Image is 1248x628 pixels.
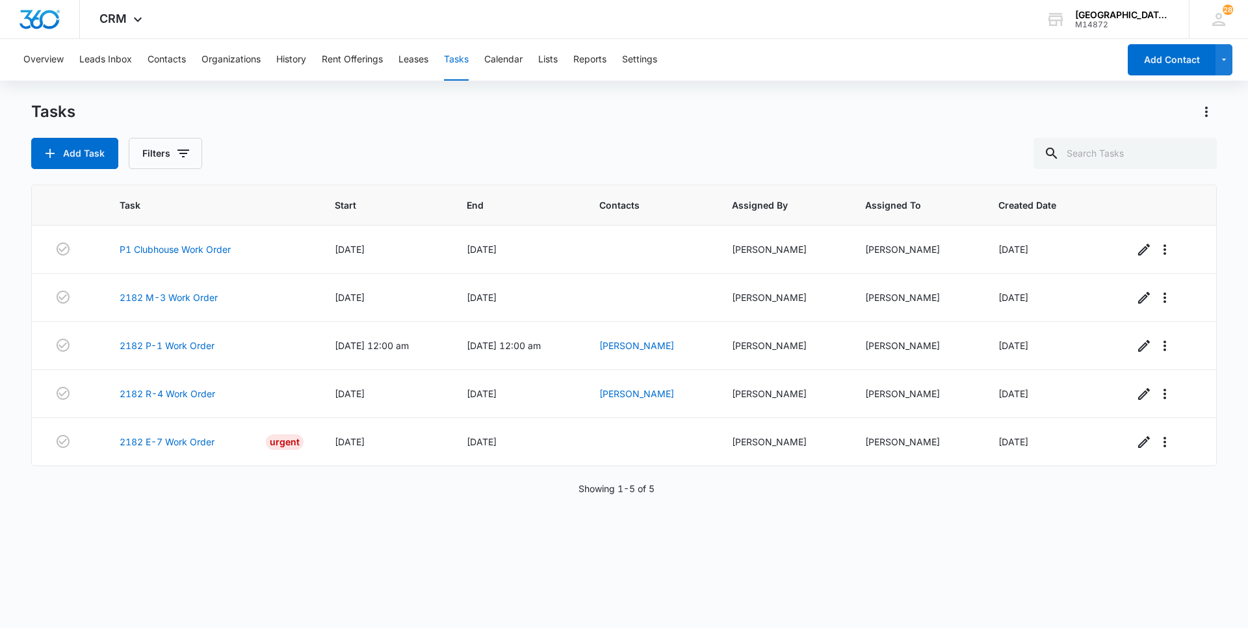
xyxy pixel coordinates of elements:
[467,198,549,212] span: End
[998,292,1028,303] span: [DATE]
[599,340,674,351] a: [PERSON_NAME]
[732,387,834,400] div: [PERSON_NAME]
[865,242,967,256] div: [PERSON_NAME]
[1075,20,1170,29] div: account id
[573,39,606,81] button: Reports
[1075,10,1170,20] div: account name
[335,244,365,255] span: [DATE]
[276,39,306,81] button: History
[444,39,469,81] button: Tasks
[335,436,365,447] span: [DATE]
[120,198,285,212] span: Task
[335,340,409,351] span: [DATE] 12:00 am
[998,436,1028,447] span: [DATE]
[998,340,1028,351] span: [DATE]
[1033,138,1217,169] input: Search Tasks
[578,482,655,495] p: Showing 1-5 of 5
[398,39,428,81] button: Leases
[732,339,834,352] div: [PERSON_NAME]
[1223,5,1233,15] span: 28
[538,39,558,81] button: Lists
[31,138,118,169] button: Add Task
[148,39,186,81] button: Contacts
[467,244,497,255] span: [DATE]
[998,244,1028,255] span: [DATE]
[1128,44,1215,75] button: Add Contact
[322,39,383,81] button: Rent Offerings
[1223,5,1233,15] div: notifications count
[79,39,132,81] button: Leads Inbox
[23,39,64,81] button: Overview
[120,387,215,400] a: 2182 R-4 Work Order
[998,388,1028,399] span: [DATE]
[865,339,967,352] div: [PERSON_NAME]
[998,198,1084,212] span: Created Date
[599,198,682,212] span: Contacts
[865,435,967,449] div: [PERSON_NAME]
[865,198,948,212] span: Assigned To
[120,291,218,304] a: 2182 M-3 Work Order
[732,291,834,304] div: [PERSON_NAME]
[120,242,231,256] a: P1 Clubhouse Work Order
[732,435,834,449] div: [PERSON_NAME]
[31,102,75,122] h1: Tasks
[484,39,523,81] button: Calendar
[99,12,127,25] span: CRM
[266,434,304,450] div: Urgent
[120,339,214,352] a: 2182 P-1 Work Order
[732,242,834,256] div: [PERSON_NAME]
[467,436,497,447] span: [DATE]
[335,388,365,399] span: [DATE]
[467,340,541,351] span: [DATE] 12:00 am
[599,388,674,399] a: [PERSON_NAME]
[865,387,967,400] div: [PERSON_NAME]
[201,39,261,81] button: Organizations
[120,435,214,449] a: 2182 E-7 Work Order
[129,138,202,169] button: Filters
[1196,101,1217,122] button: Actions
[467,292,497,303] span: [DATE]
[335,292,365,303] span: [DATE]
[622,39,657,81] button: Settings
[732,198,815,212] span: Assigned By
[865,291,967,304] div: [PERSON_NAME]
[335,198,417,212] span: Start
[467,388,497,399] span: [DATE]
